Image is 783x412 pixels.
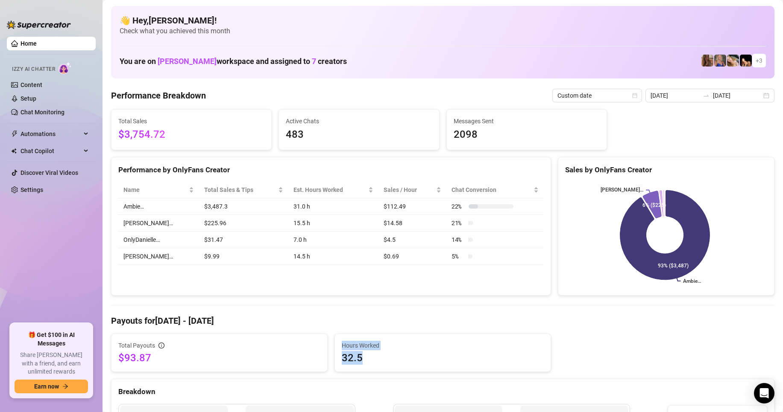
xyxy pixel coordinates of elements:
[21,81,42,88] a: Content
[288,248,378,265] td: 14.5 h
[378,232,446,248] td: $4.5
[384,185,434,194] span: Sales / Hour
[452,235,465,244] span: 14 %
[34,383,59,390] span: Earn now
[59,62,72,74] img: AI Chatter
[378,248,446,265] td: $0.69
[632,93,637,98] span: calendar
[118,351,320,365] span: $93.87
[199,182,288,198] th: Total Sales & Tips
[15,331,88,348] span: 🎁 Get $100 in AI Messages
[703,92,710,99] span: to
[120,57,347,66] h1: You are on workspace and assigned to creators
[123,185,187,194] span: Name
[120,26,766,36] span: Check what you achieved this month
[118,198,199,215] td: Ambie…
[21,95,36,102] a: Setup
[62,383,68,389] span: arrow-right
[288,198,378,215] td: 31.0 h
[288,232,378,248] td: 7.0 h
[683,278,701,284] text: Ambie…
[11,131,18,137] span: thunderbolt
[452,218,465,228] span: 21 %
[286,116,432,126] span: Active Chats
[158,57,217,66] span: [PERSON_NAME]
[378,215,446,232] td: $14.58
[342,341,544,350] span: Hours Worked
[120,15,766,26] h4: 👋 Hey, [PERSON_NAME] !
[756,56,762,65] span: + 3
[286,127,432,143] span: 483
[21,127,81,141] span: Automations
[713,91,762,100] input: End date
[15,380,88,393] button: Earn nowarrow-right
[204,185,276,194] span: Total Sales & Tips
[452,202,465,211] span: 22 %
[293,185,367,194] div: Est. Hours Worked
[740,55,752,67] img: Brittany️‍
[15,351,88,376] span: Share [PERSON_NAME] with a friend, and earn unlimited rewards
[342,351,544,365] span: 32.5
[111,315,774,327] h4: Payouts for [DATE] - [DATE]
[454,116,600,126] span: Messages Sent
[21,186,43,193] a: Settings
[118,116,264,126] span: Total Sales
[118,215,199,232] td: [PERSON_NAME]…
[727,55,739,67] img: OnlyDanielle
[21,109,65,116] a: Chat Monitoring
[21,169,78,176] a: Discover Viral Videos
[701,55,713,67] img: daniellerose
[714,55,726,67] img: Ambie
[199,232,288,248] td: $31.47
[452,252,465,261] span: 5 %
[454,127,600,143] span: 2098
[118,164,544,176] div: Performance by OnlyFans Creator
[118,182,199,198] th: Name
[199,248,288,265] td: $9.99
[601,187,643,193] text: [PERSON_NAME]…
[21,144,81,158] span: Chat Copilot
[703,92,710,99] span: swap-right
[118,341,155,350] span: Total Payouts
[118,232,199,248] td: OnlyDanielle…
[11,148,17,154] img: Chat Copilot
[446,182,544,198] th: Chat Conversion
[21,40,37,47] a: Home
[199,215,288,232] td: $225.96
[312,57,316,66] span: 7
[378,182,446,198] th: Sales / Hour
[7,20,71,29] img: logo-BBDzfeDw.svg
[118,127,264,143] span: $3,754.72
[378,198,446,215] td: $112.49
[452,185,532,194] span: Chat Conversion
[651,91,699,100] input: Start date
[199,198,288,215] td: $3,487.3
[118,248,199,265] td: [PERSON_NAME]…
[118,386,767,397] div: Breakdown
[111,90,206,102] h4: Performance Breakdown
[288,215,378,232] td: 15.5 h
[754,383,774,403] div: Open Intercom Messenger
[12,65,55,73] span: Izzy AI Chatter
[565,164,767,176] div: Sales by OnlyFans Creator
[158,342,164,348] span: info-circle
[557,89,637,102] span: Custom date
